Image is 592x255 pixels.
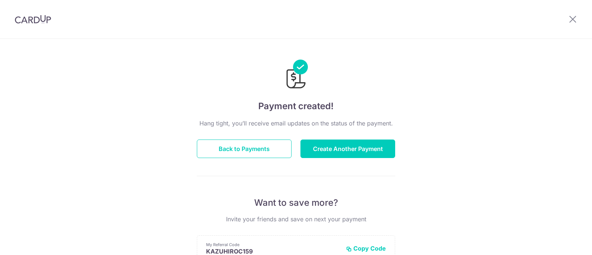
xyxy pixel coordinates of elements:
[197,197,395,209] p: Want to save more?
[346,245,386,252] button: Copy Code
[206,242,340,248] p: My Referral Code
[206,248,340,255] p: KAZUHIROC159
[284,60,308,91] img: Payments
[197,100,395,113] h4: Payment created!
[197,119,395,128] p: Hang tight, you’ll receive email updates on the status of the payment.
[197,215,395,224] p: Invite your friends and save on next your payment
[300,140,395,158] button: Create Another Payment
[197,140,292,158] button: Back to Payments
[15,15,51,24] img: CardUp
[544,233,585,251] iframe: ウィジェットを開いて詳しい情報を確認できます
